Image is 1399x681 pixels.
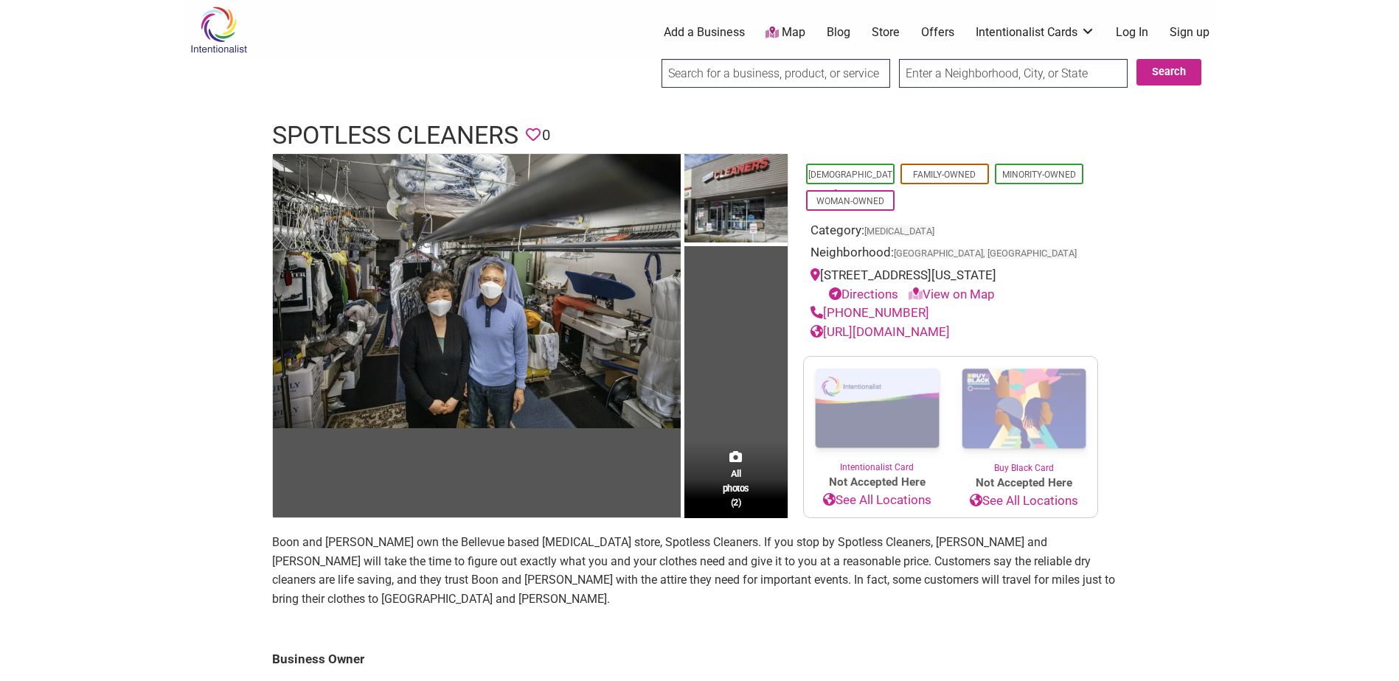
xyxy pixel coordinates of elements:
[951,357,1097,461] img: Buy Black Card
[1170,24,1209,41] a: Sign up
[808,170,892,199] a: [DEMOGRAPHIC_DATA]-Owned
[804,491,951,510] a: See All Locations
[827,24,850,41] a: Blog
[816,196,884,206] a: Woman-Owned
[664,24,745,41] a: Add a Business
[913,170,976,180] a: Family-Owned
[766,24,805,41] a: Map
[951,492,1097,511] a: See All Locations
[872,24,900,41] a: Store
[1002,170,1076,180] a: Minority-Owned
[804,474,951,491] span: Not Accepted Here
[864,226,934,237] a: [MEDICAL_DATA]
[921,24,954,41] a: Offers
[1116,24,1148,41] a: Log In
[804,357,951,461] img: Intentionalist Card
[1136,59,1201,85] button: Search
[804,357,951,474] a: Intentionalist Card
[272,118,518,153] h1: Spotless Cleaners
[976,24,1095,41] a: Intentionalist Cards
[899,59,1128,88] input: Enter a Neighborhood, City, or State
[810,324,950,339] a: [URL][DOMAIN_NAME]
[184,6,254,54] img: Intentionalist
[723,467,749,509] span: All photos (2)
[951,357,1097,475] a: Buy Black Card
[909,287,995,301] a: View on Map
[829,287,898,301] a: Directions
[894,249,1077,259] span: [GEOGRAPHIC_DATA], [GEOGRAPHIC_DATA]
[542,124,550,147] span: 0
[951,475,1097,492] span: Not Accepted Here
[810,243,1091,266] div: Neighborhood:
[810,266,1091,304] div: [STREET_ADDRESS][US_STATE]
[662,59,890,88] input: Search for a business, product, or service
[810,221,1091,244] div: Category:
[272,533,1128,608] p: Boon and [PERSON_NAME] own the Bellevue based [MEDICAL_DATA] store, Spotless Cleaners. If you sto...
[810,305,929,320] a: [PHONE_NUMBER]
